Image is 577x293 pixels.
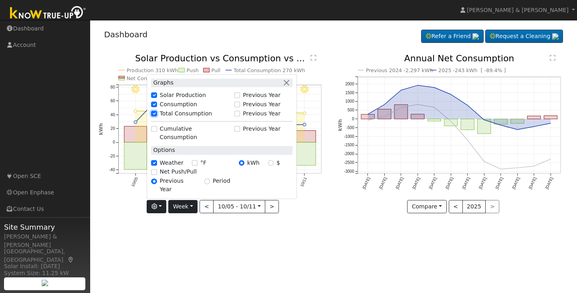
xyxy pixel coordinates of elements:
[200,159,206,167] label: °F
[378,109,391,119] rect: onclick=""
[160,109,212,118] label: Total Consumption
[428,176,438,190] text: [DATE]
[438,67,506,73] text: 2025 -243 kWh [ -89.4% ]
[346,125,354,130] text: -500
[449,120,452,123] circle: onclick=""
[168,200,198,214] button: Week
[151,169,157,175] input: Net Push/Pull
[265,200,279,214] button: >
[516,128,519,131] circle: onclick=""
[151,160,157,166] input: Weather
[234,111,240,117] input: Previous Year
[160,159,184,167] label: Weather
[344,160,354,165] text: -2500
[160,91,206,99] label: Solar Production
[433,106,436,109] circle: onclick=""
[552,33,559,40] img: retrieve
[550,55,555,61] text: 
[516,166,519,170] circle: onclick=""
[4,232,86,249] div: [PERSON_NAME] & [PERSON_NAME]
[411,114,424,119] rect: onclick=""
[511,176,521,190] text: [DATE]
[378,176,387,190] text: [DATE]
[234,93,240,98] input: Previous Year
[299,176,308,188] text: 10/11
[4,222,86,232] span: Site Summary
[303,112,306,115] circle: onclick=""
[234,102,240,107] input: Previous Year
[311,55,316,61] text: 
[293,142,316,165] rect: onclick=""
[527,116,541,119] rect: onclick=""
[485,30,563,43] a: Request a Cleaning
[200,200,214,214] button: <
[345,91,355,95] text: 1500
[160,125,230,141] label: Cumulative Consumption
[449,93,452,96] circle: onclick=""
[533,125,536,128] circle: onclick=""
[366,67,433,73] text: Previous 2024 -2,297 kWh
[394,105,408,119] rect: onclick=""
[204,178,210,184] input: Period
[293,131,316,142] rect: onclick=""
[444,119,458,126] rect: onclick=""
[151,126,157,131] input: Cumulative Consumption
[211,67,220,73] text: Pull
[478,176,487,190] text: [DATE]
[301,85,309,93] i: 10/11 - Clear
[4,262,86,271] div: Solar Install: [DATE]
[416,84,419,87] circle: onclick=""
[127,67,178,73] text: Production 310 kWh
[449,200,463,214] button: <
[213,200,265,214] button: 10/05 - 10/11
[428,119,441,121] rect: onclick=""
[344,152,354,156] text: -2000
[344,143,354,148] text: -1500
[467,7,569,13] span: [PERSON_NAME] & [PERSON_NAME]
[134,109,137,113] circle: onclick=""
[243,125,280,133] label: Previous Year
[151,178,157,184] input: Previous Year
[42,280,48,286] img: retrieve
[160,168,197,176] label: Net Push/Pull
[233,67,305,73] text: Total Consumption 270 kWh
[239,160,244,166] input: kWh
[344,169,354,174] text: -3000
[483,118,486,121] circle: onclick=""
[533,165,536,168] circle: onclick=""
[104,30,148,39] a: Dashboard
[549,122,553,125] circle: onclick=""
[462,176,471,190] text: [DATE]
[433,86,436,89] circle: onclick=""
[135,53,305,63] text: Solar Production vs Consumption vs ...
[6,4,90,22] img: Know True-Up
[366,113,369,116] circle: onclick=""
[421,30,484,43] a: Refer a Friend
[483,160,486,163] circle: onclick=""
[549,158,553,161] circle: onclick=""
[399,106,403,109] circle: onclick=""
[110,99,115,103] text: 60
[131,85,139,93] i: 10/05 - Clear
[361,114,374,119] rect: onclick=""
[347,108,354,112] text: 500
[213,177,230,186] label: Period
[404,53,514,63] text: Annual Net Consumption
[466,139,469,142] circle: onclick=""
[186,67,198,73] text: Push
[151,102,157,107] input: Consumption
[466,104,469,107] circle: onclick=""
[407,200,447,214] button: Compare
[528,176,537,190] text: [DATE]
[4,247,86,264] div: [GEOGRAPHIC_DATA], [GEOGRAPHIC_DATA]
[461,119,474,130] rect: onclick=""
[383,115,386,118] circle: onclick=""
[130,176,139,188] text: 10/05
[352,117,354,121] text: 0
[151,146,175,155] label: Options
[151,111,157,117] input: Total Consumption
[412,176,421,190] text: [DATE]
[243,91,280,99] label: Previous Year
[124,126,147,142] rect: onclick=""
[151,79,174,87] label: Graphs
